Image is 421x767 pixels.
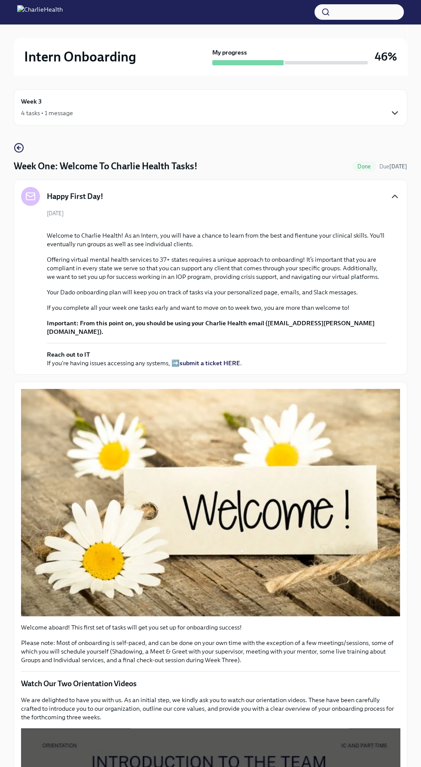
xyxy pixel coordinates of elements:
[47,288,386,296] p: Your Dado onboarding plan will keep you on track of tasks via your personalized page, emails, and...
[47,209,64,217] span: [DATE]
[21,97,42,106] h6: Week 3
[21,696,400,721] p: We are delighted to have you with us. As an initial step, we kindly ask you to watch our orientat...
[21,678,400,689] p: Watch Our Two Orientation Videos
[375,49,397,64] h3: 46%
[47,351,90,358] strong: Reach out to IT
[47,350,242,367] p: If you're having issues accessing any systems, ➡️ .
[21,623,400,632] p: Welcome aboard! This first set of tasks will get you set up for onboarding success!
[379,162,407,171] span: September 15th, 2025 07:00
[47,319,79,327] strong: Important:
[21,389,400,616] button: Zoom image
[47,319,375,336] strong: From this point on, you should be using your Charlie Health email ([EMAIL_ADDRESS][PERSON_NAME][D...
[21,109,73,117] div: 4 tasks • 1 message
[17,5,63,19] img: CharlieHealth
[47,231,386,248] p: Welcome to Charlie Health! As an Intern, you will have a chance to learn from the best and fientu...
[24,48,136,65] h2: Intern Onboarding
[379,163,407,170] span: Due
[21,639,400,664] p: Please note: Most of onboarding is self-paced, and can be done on your own time with the exceptio...
[352,163,376,170] span: Done
[180,359,240,367] a: submit a ticket HERE
[47,191,103,202] h5: Happy First Day!
[14,160,198,173] h4: Week One: Welcome To Charlie Health Tasks!
[47,255,386,281] p: Offering virtual mental health services to 37+ states requires a unique approach to onboarding! I...
[389,163,407,170] strong: [DATE]
[212,48,247,57] strong: My progress
[47,303,386,312] p: If you complete all your week one tasks early and want to move on to week two, you are more than ...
